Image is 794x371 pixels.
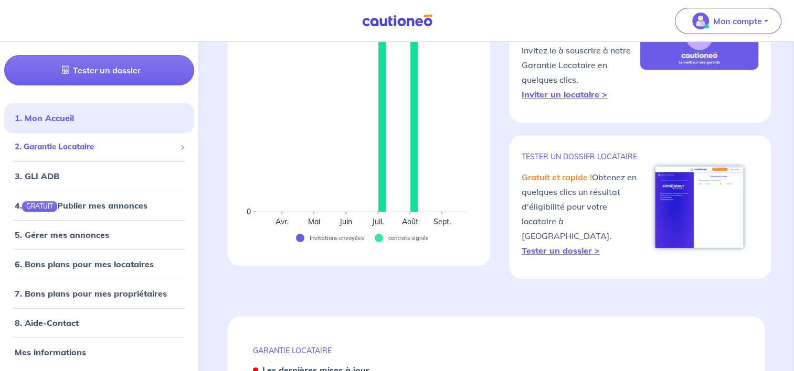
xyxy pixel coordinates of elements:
a: 7. Bons plans pour mes propriétaires [15,288,167,299]
p: GARANTIE LOCATAIRE [253,346,739,355]
a: Tester un dossier [4,55,194,85]
em: Gratuit et rapide ! [522,172,592,182]
span: 2. Garantie Locataire [15,141,176,153]
p: TESTER un dossier locataire [522,152,640,161]
div: 5. Gérer mes annonces [4,224,194,245]
a: Tester un dossier > [522,245,600,256]
text: Mai [308,217,320,226]
div: Mes informations [4,342,194,363]
div: 6. Bons plans pour mes locataires [4,254,194,275]
img: illu_account_valid_menu.svg [692,13,709,29]
div: 7. Bons plans pour mes propriétaires [4,283,194,304]
a: 6. Bons plans pour mes locataires [15,259,154,269]
text: Juin [339,217,352,226]
img: Cautioneo [358,14,437,27]
a: 1. Mon Accueil [15,113,74,123]
a: 5. Gérer mes annonces [15,230,109,240]
text: Avr. [276,217,289,226]
p: Obtenez en quelques clics un résultat d'éligibilité pour votre locataire à [GEOGRAPHIC_DATA]. [522,170,640,258]
a: 3. GLI ADB [15,170,59,181]
div: 3. GLI ADB [4,165,194,186]
img: simulateur.png [650,161,749,253]
text: Sept. [433,217,451,226]
a: 4.GRATUITPublier mes annonces [15,200,147,210]
a: Inviter un locataire > [522,89,607,100]
div: 1. Mon Accueil [4,107,194,128]
text: Août [402,217,418,226]
text: 0 [247,207,251,216]
div: 4.GRATUITPublier mes annonces [4,194,194,215]
div: 8. Aide-Contact [4,312,194,333]
button: illu_account_valid_menu.svgMon compte [675,8,781,34]
div: 2. Garantie Locataire [4,137,194,157]
a: Mes informations [15,347,86,357]
p: Mon compte [713,15,762,27]
a: 8. Aide-Contact [15,318,79,328]
text: Juil. [372,217,384,226]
